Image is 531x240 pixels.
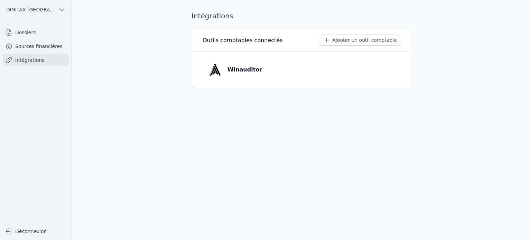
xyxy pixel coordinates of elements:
h3: Outils comptables connectés [203,36,283,45]
button: Ajouter un outil comptable [320,35,400,46]
a: Intégrations [3,54,69,66]
span: DIGITAX [GEOGRAPHIC_DATA] SRL [6,6,56,13]
a: Sources financières [3,40,69,52]
a: Dossiers [3,26,69,39]
p: Winauditor [227,66,262,74]
h1: Intégrations [192,11,233,21]
a: Winauditor [203,57,400,82]
button: DIGITAX [GEOGRAPHIC_DATA] SRL [3,4,69,15]
button: Déconnexion [3,226,69,237]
